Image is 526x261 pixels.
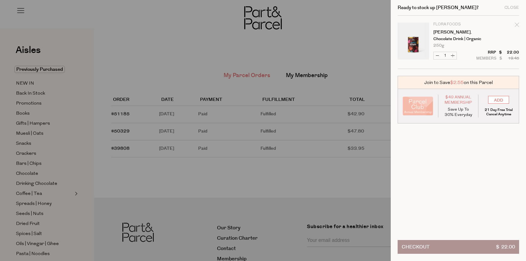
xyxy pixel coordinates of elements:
[402,240,430,253] span: Checkout
[398,240,519,254] button: Checkout$ 22.00
[441,52,449,59] input: QTY Crum.
[496,240,515,253] span: $ 22.00
[504,6,519,10] div: Close
[433,30,482,34] a: [PERSON_NAME].
[488,96,509,104] input: ADD
[443,95,474,105] span: $49 Annual Membership
[450,79,464,86] span: $2.55
[398,5,479,10] h2: Ready to stock up [PERSON_NAME]?
[443,107,474,117] p: Save Up To 30% Everyday
[433,37,482,41] p: Chocolate Drink | Organic
[398,76,519,89] div: Join to Save on this Parcel
[433,23,482,26] p: Flora Foods
[483,108,514,117] p: 21 Day Free Trial Cancel Anytime
[515,22,519,30] div: Remove Crum.
[433,44,444,48] span: 250g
